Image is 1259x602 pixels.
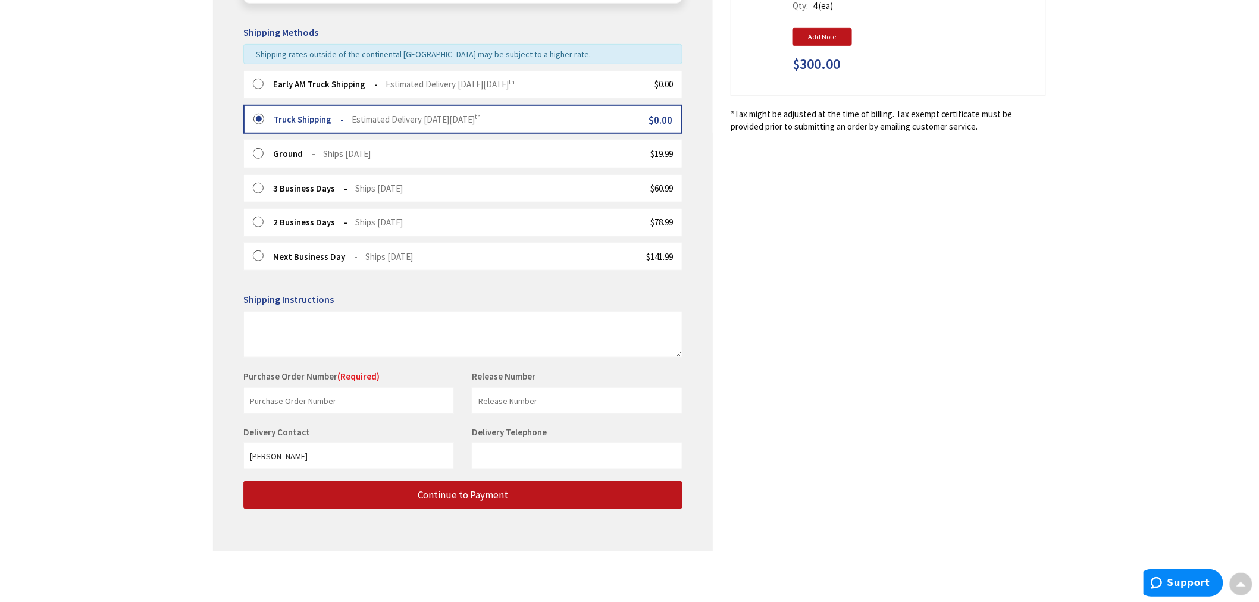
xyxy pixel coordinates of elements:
sup: th [475,112,481,121]
span: Estimated Delivery [DATE][DATE] [352,114,481,125]
span: Continue to Payment [418,488,508,501]
label: Delivery Contact [243,427,313,438]
span: Shipping rates outside of the continental [GEOGRAPHIC_DATA] may be subject to a higher rate. [256,49,591,59]
span: $0.00 [649,114,672,127]
sup: th [509,78,515,86]
label: Release Number [472,370,535,382]
: *Tax might be adjusted at the time of billing. Tax exempt certificate must be provided prior to s... [731,108,1046,133]
strong: Early AM Truck Shipping [273,79,378,90]
strong: Next Business Day [273,251,358,262]
label: Delivery Telephone [472,427,550,438]
span: Ships [DATE] [323,148,371,159]
strong: 2 Business Days [273,217,347,228]
span: Estimated Delivery [DATE][DATE] [386,79,515,90]
span: $141.99 [646,251,673,262]
span: $300.00 [793,57,840,72]
strong: Ground [273,148,315,159]
input: Release Number [472,387,682,414]
span: $19.99 [650,148,673,159]
label: Purchase Order Number [243,370,380,382]
button: Continue to Payment [243,481,682,509]
span: (Required) [337,371,380,382]
span: $60.99 [650,183,673,194]
input: Purchase Order Number [243,387,454,414]
span: Ships [DATE] [355,217,403,228]
span: Shipping Instructions [243,293,334,305]
iframe: Opens a widget where you can find more information [1144,569,1223,599]
span: Ships [DATE] [365,251,413,262]
h5: Shipping Methods [243,27,682,38]
span: $78.99 [650,217,673,228]
span: $0.00 [654,79,673,90]
strong: Truck Shipping [274,114,344,125]
strong: 3 Business Days [273,183,347,194]
span: Ships [DATE] [355,183,403,194]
